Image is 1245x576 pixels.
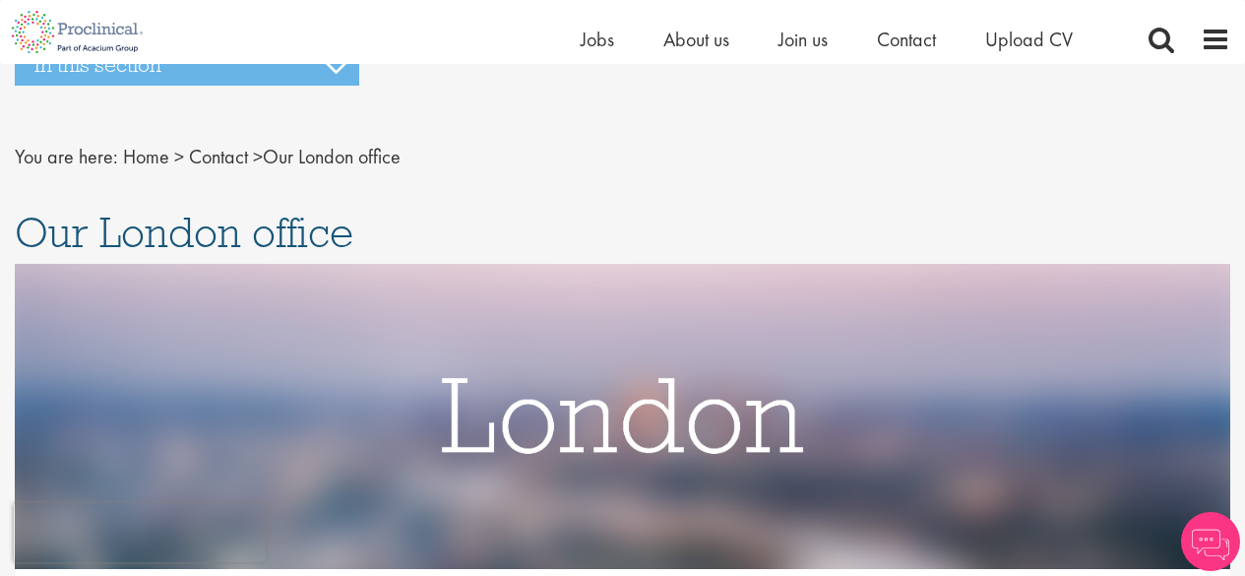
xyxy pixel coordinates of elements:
[581,27,614,52] a: Jobs
[778,27,828,52] a: Join us
[1181,512,1240,571] img: Chatbot
[123,144,401,169] span: Our London office
[663,27,729,52] a: About us
[253,144,263,169] span: >
[123,144,169,169] a: breadcrumb link to Home
[985,27,1073,52] a: Upload CV
[189,144,248,169] a: breadcrumb link to Contact
[174,144,184,169] span: >
[15,144,118,169] span: You are here:
[15,206,353,259] span: Our London office
[15,44,359,86] h3: In this section
[877,27,936,52] a: Contact
[14,503,266,562] iframe: reCAPTCHA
